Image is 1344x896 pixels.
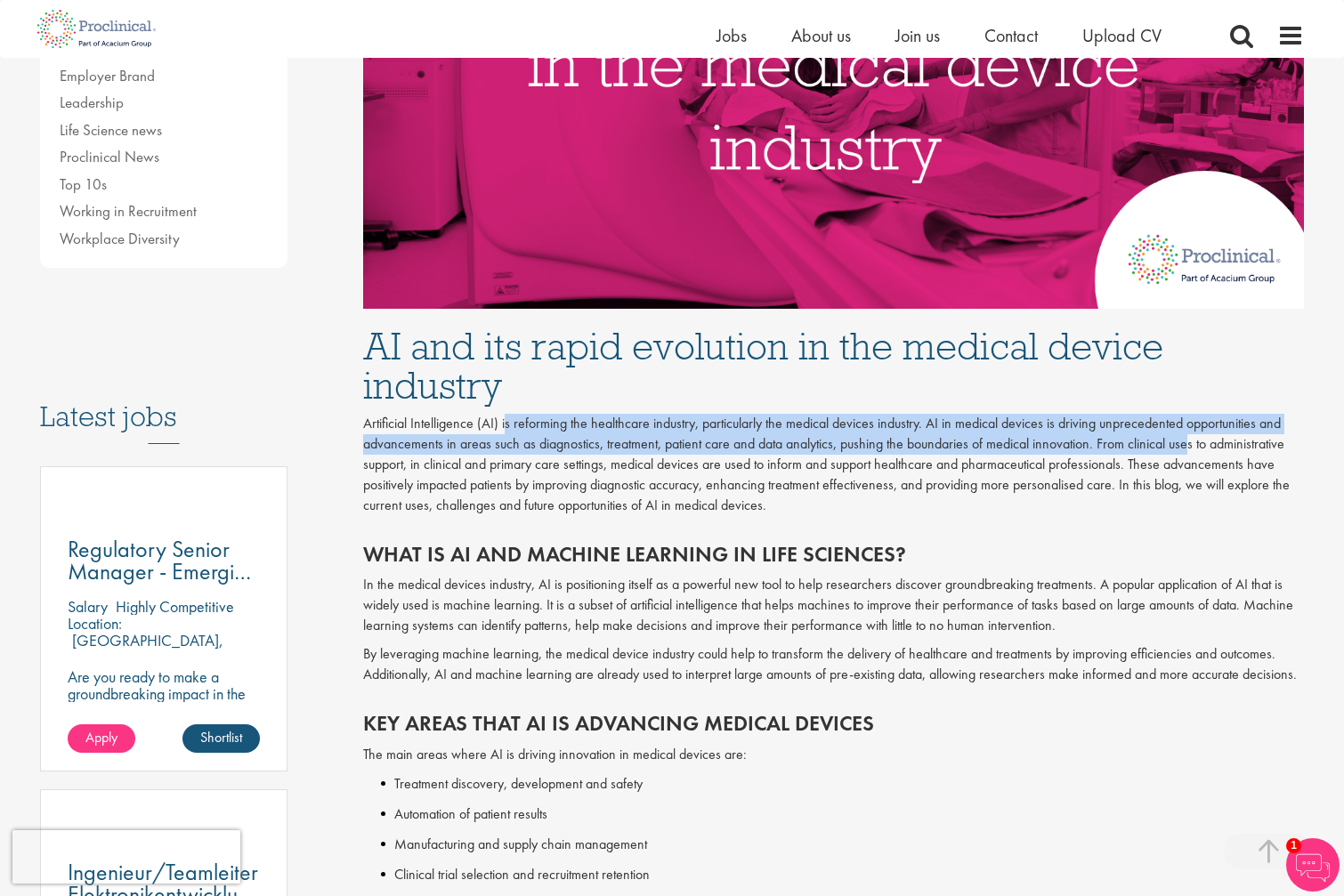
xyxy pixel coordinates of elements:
a: Proclinical News [60,147,159,166]
span: 1 [1286,838,1301,853]
iframe: reCAPTCHA [12,830,240,884]
h3: Latest jobs [40,357,287,444]
span: Salary [68,596,108,617]
li: Manufacturing and supply chain management [381,834,1305,855]
a: Leadership [60,93,124,112]
p: By leveraging machine learning, the medical device industry could help to transform the delivery ... [363,644,1305,685]
a: Workplace Diversity [60,229,180,248]
a: Join us [895,24,940,47]
p: Artificial Intelligence (AI) is reforming the healthcare industry, particularly the medical devic... [363,414,1305,515]
a: Top 10s [60,174,107,194]
a: Contact [984,24,1038,47]
h2: Key Areas That AI Is Advancing Medical Devices [363,712,1305,735]
span: Regulatory Senior Manager - Emerging Markets [68,534,257,609]
li: Treatment discovery, development and safety [381,773,1305,795]
a: Jobs [717,24,747,47]
a: Life Science news [60,120,162,140]
p: Are you ready to make a groundbreaking impact in the world of biotechnology? Join a growing compa... [68,668,260,770]
h1: AI and its rapid evolution in the medical device industry [363,327,1305,405]
a: Working in Recruitment [60,201,197,221]
span: Apply [85,728,117,747]
li: Automation of patient results [381,803,1305,825]
a: Employer Brand [60,66,155,85]
li: Clinical trial selection and recruitment retention [381,864,1305,885]
a: Upload CV [1082,24,1162,47]
p: [GEOGRAPHIC_DATA], [GEOGRAPHIC_DATA] [68,630,223,667]
span: Location: [68,613,122,634]
a: About us [791,24,851,47]
p: In the medical devices industry, AI is positioning itself as a powerful new tool to help research... [363,575,1305,636]
img: Chatbot [1286,838,1340,892]
a: Regulatory Senior Manager - Emerging Markets [68,538,260,583]
p: The main areas where AI is driving innovation in medical devices are: [363,745,1305,765]
h2: What is AI and machine learning in life sciences? [363,543,1305,566]
a: Apply [68,724,135,753]
p: Highly Competitive [116,596,234,617]
a: Shortlist [182,724,260,753]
